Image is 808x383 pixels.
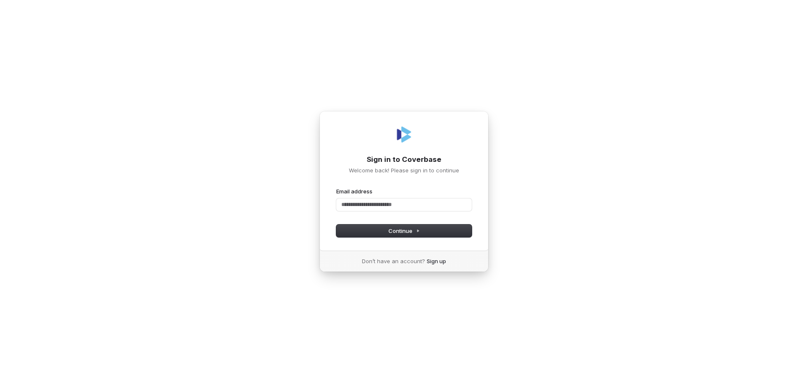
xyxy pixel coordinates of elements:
a: Sign up [427,257,446,265]
button: Continue [336,225,472,237]
label: Email address [336,188,372,195]
span: Don’t have an account? [362,257,425,265]
span: Continue [388,227,420,235]
h1: Sign in to Coverbase [336,155,472,165]
p: Welcome back! Please sign in to continue [336,166,472,174]
img: Coverbase [394,124,414,145]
